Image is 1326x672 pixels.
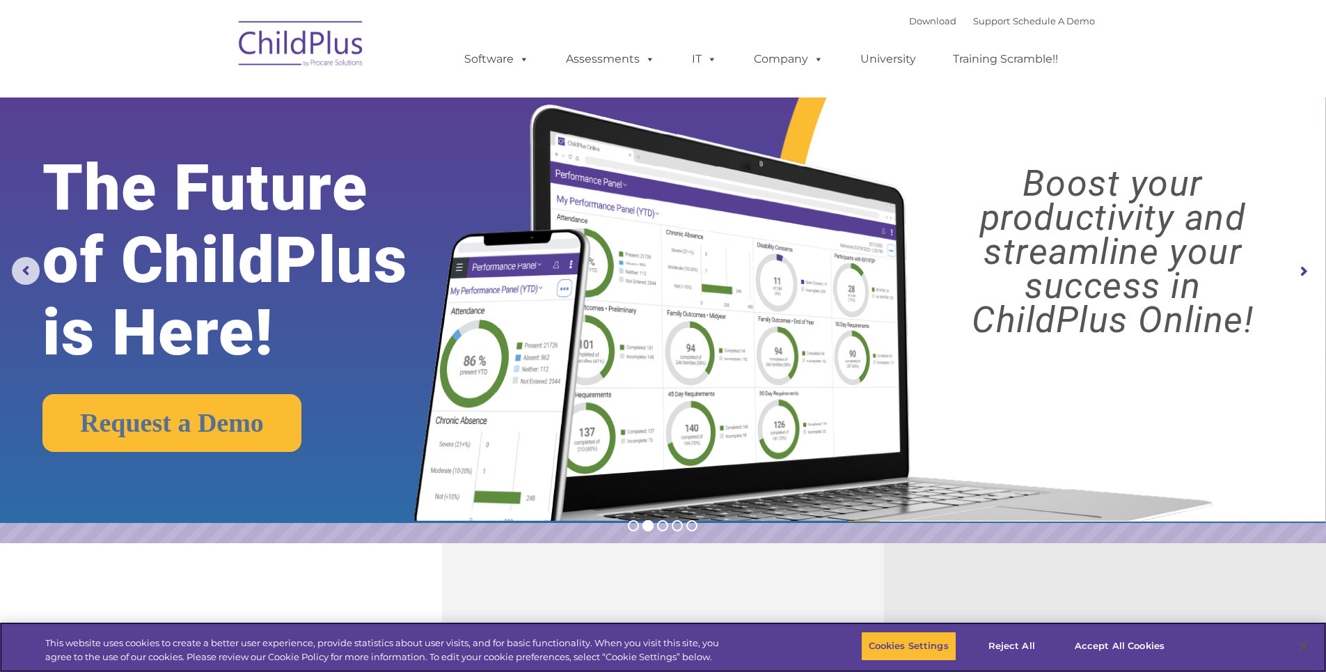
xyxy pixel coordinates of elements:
[1067,632,1172,661] button: Accept All Cookies
[1288,631,1319,662] button: Close
[1013,15,1095,26] a: Schedule A Demo
[909,15,1095,26] font: |
[939,45,1072,73] a: Training Scramble!!
[678,45,731,73] a: IT
[909,15,956,26] a: Download
[552,45,669,73] a: Assessments
[42,152,466,369] rs-layer: The Future of ChildPlus is Here!
[232,11,371,81] img: ChildPlus by Procare Solutions
[973,15,1010,26] a: Support
[194,92,236,102] span: Last name
[45,636,729,664] div: This website uses cookies to create a better user experience, provide statistics about user visit...
[968,632,1055,661] button: Reject All
[740,45,837,73] a: Company
[450,45,543,73] a: Software
[194,149,253,159] span: Phone number
[916,166,1309,337] rs-layer: Boost your productivity and streamline your success in ChildPlus Online!
[846,45,930,73] a: University
[42,394,301,452] a: Request a Demo
[861,632,956,661] button: Cookies Settings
